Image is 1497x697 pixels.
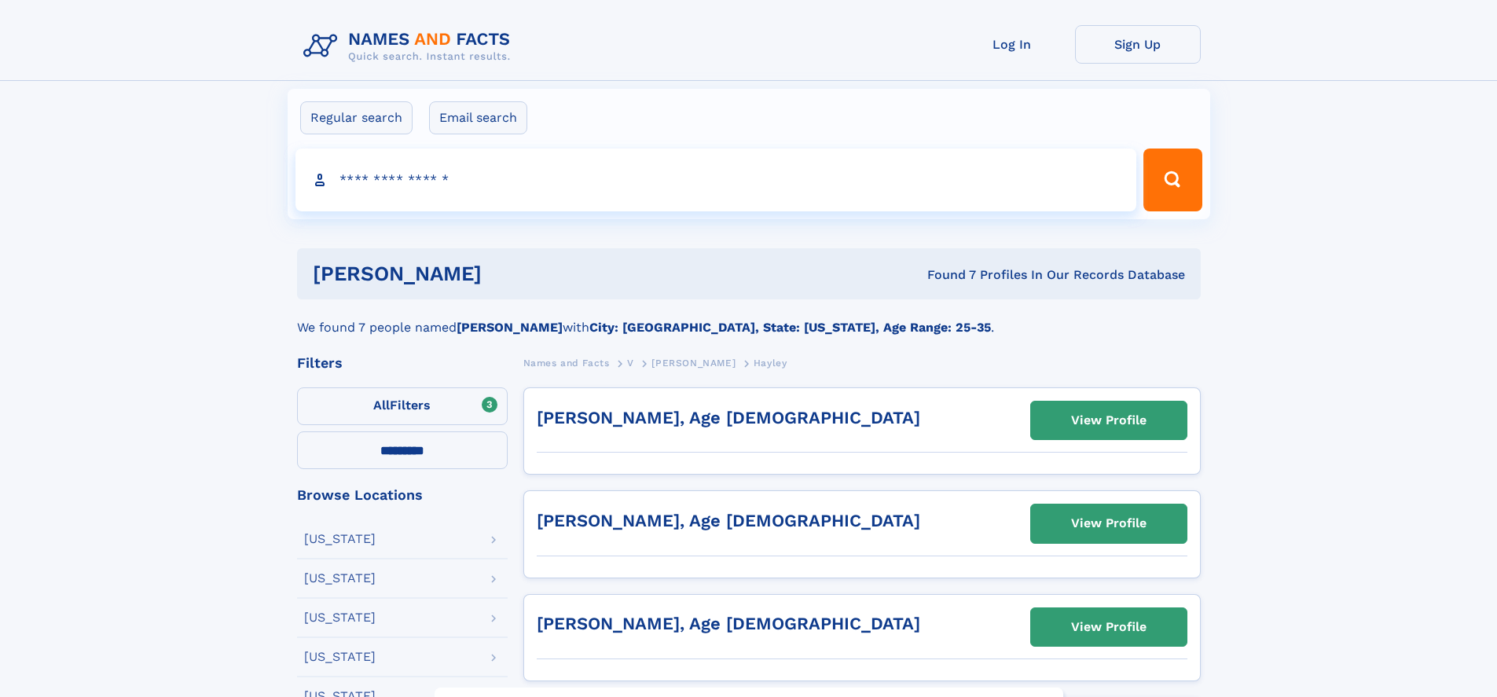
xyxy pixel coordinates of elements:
a: V [627,353,634,372]
a: Log In [949,25,1075,64]
span: Hayley [754,358,787,369]
div: [US_STATE] [304,572,376,585]
a: Names and Facts [523,353,610,372]
div: Found 7 Profiles In Our Records Database [704,266,1185,284]
a: [PERSON_NAME], Age [DEMOGRAPHIC_DATA] [537,511,920,530]
div: Browse Locations [297,488,508,502]
b: City: [GEOGRAPHIC_DATA], State: [US_STATE], Age Range: 25-35 [589,320,991,335]
h1: [PERSON_NAME] [313,264,705,284]
a: Sign Up [1075,25,1201,64]
div: [US_STATE] [304,651,376,663]
label: Email search [429,101,527,134]
label: Regular search [300,101,413,134]
div: View Profile [1071,402,1147,438]
div: We found 7 people named with . [297,299,1201,337]
input: search input [295,149,1137,211]
div: [US_STATE] [304,533,376,545]
a: View Profile [1031,402,1187,439]
img: Logo Names and Facts [297,25,523,68]
a: [PERSON_NAME], Age [DEMOGRAPHIC_DATA] [537,408,920,427]
div: Filters [297,356,508,370]
div: [US_STATE] [304,611,376,624]
label: Filters [297,387,508,425]
a: View Profile [1031,608,1187,646]
span: [PERSON_NAME] [651,358,736,369]
span: V [627,358,634,369]
div: View Profile [1071,609,1147,645]
b: [PERSON_NAME] [457,320,563,335]
button: Search Button [1143,149,1202,211]
a: View Profile [1031,504,1187,542]
span: All [373,398,390,413]
div: View Profile [1071,505,1147,541]
a: [PERSON_NAME], Age [DEMOGRAPHIC_DATA] [537,614,920,633]
a: [PERSON_NAME] [651,353,736,372]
